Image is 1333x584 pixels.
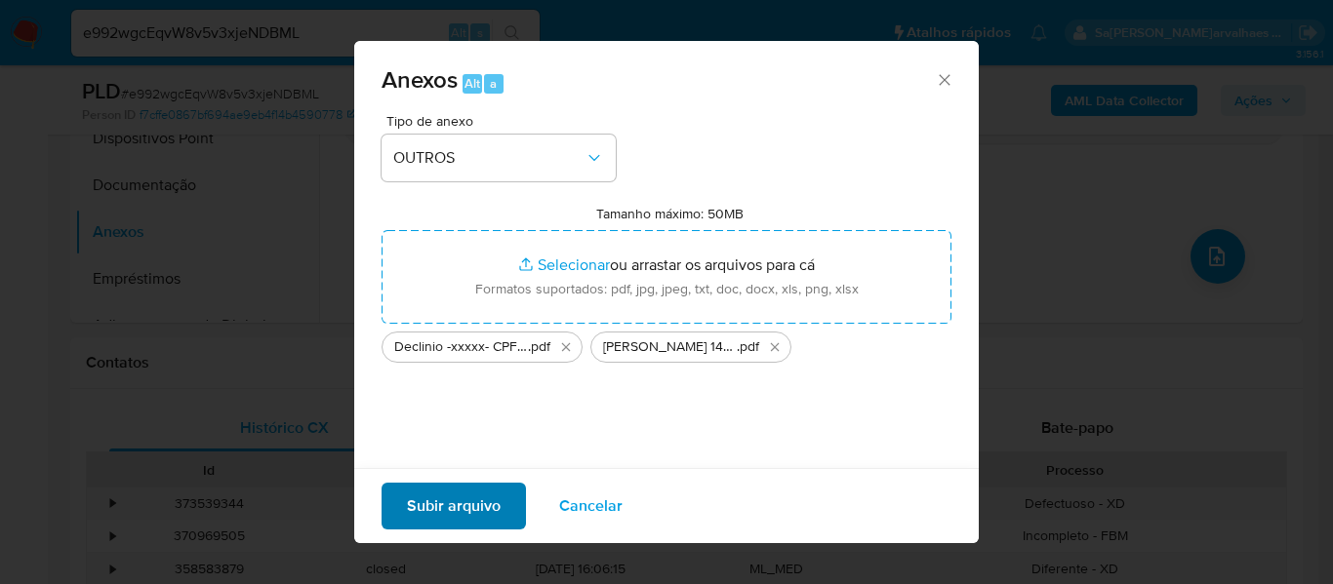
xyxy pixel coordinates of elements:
[407,485,501,527] span: Subir arquivo
[382,135,616,181] button: OUTROS
[490,74,497,93] span: a
[465,74,480,93] span: Alt
[386,114,621,128] span: Tipo de anexo
[528,337,550,357] span: .pdf
[596,205,744,222] label: Tamanho máximo: 50MB
[394,337,528,357] span: Declinio -xxxxx- CPF 04992825907 - [PERSON_NAME]
[393,148,585,168] span: OUTROS
[382,324,951,363] ul: Arquivos selecionados
[935,70,952,88] button: Fechar
[382,62,458,97] span: Anexos
[559,485,623,527] span: Cancelar
[554,335,578,359] button: Excluir Declinio -xxxxx- CPF 04992825907 - FILIPE GIOVANINI NEVES.pdf
[763,335,787,359] button: Excluir Mulan Filipe Giovanini Neves 140561360_2025_08_28_08_59_08 - Resumen TX.pdf
[534,483,648,529] button: Cancelar
[382,483,526,529] button: Subir arquivo
[603,337,737,357] span: [PERSON_NAME] 140561360_2025_08_28_08_59_08 - Resumen [GEOGRAPHIC_DATA]
[737,337,759,357] span: .pdf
